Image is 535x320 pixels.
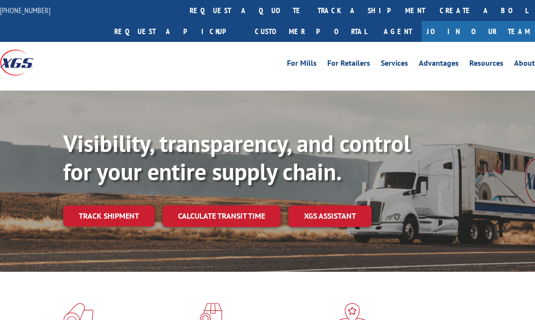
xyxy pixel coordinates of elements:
a: Request a pickup [107,21,248,42]
a: Resources [469,59,503,70]
a: Services [381,59,408,70]
a: Advantages [419,59,459,70]
a: Calculate transit time [162,206,281,226]
a: Agent [374,21,422,42]
a: XGS ASSISTANT [288,206,372,226]
b: Visibility, transparency, and control for your entire supply chain. [63,128,410,187]
a: Join Our Team [422,21,535,42]
a: About [514,59,535,70]
a: For Retailers [327,59,370,70]
a: Customer Portal [248,21,374,42]
a: Track shipment [63,206,155,226]
a: For Mills [287,59,317,70]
